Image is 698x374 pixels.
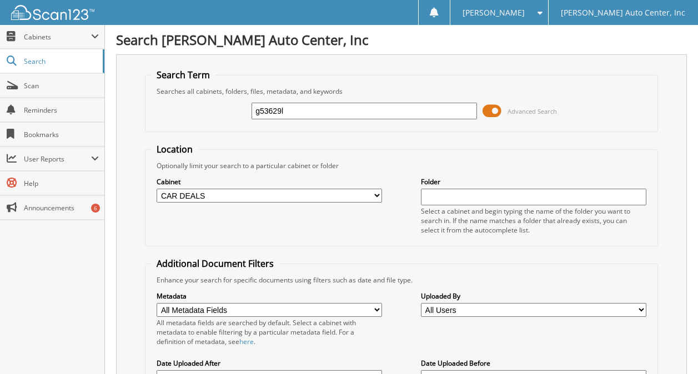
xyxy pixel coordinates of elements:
[24,154,91,164] span: User Reports
[157,318,382,346] div: All metadata fields are searched by default. Select a cabinet with metadata to enable filtering b...
[24,130,99,139] span: Bookmarks
[421,358,646,368] label: Date Uploaded Before
[151,87,651,96] div: Searches all cabinets, folders, files, metadata, and keywords
[24,179,99,188] span: Help
[151,143,198,155] legend: Location
[421,291,646,301] label: Uploaded By
[116,31,687,49] h1: Search [PERSON_NAME] Auto Center, Inc
[561,9,685,16] span: [PERSON_NAME] Auto Center, Inc
[24,32,91,42] span: Cabinets
[151,69,215,81] legend: Search Term
[421,206,646,235] div: Select a cabinet and begin typing the name of the folder you want to search in. If the name match...
[508,107,557,115] span: Advanced Search
[421,177,646,186] label: Folder
[151,257,279,270] legend: Additional Document Filters
[24,81,99,90] span: Scan
[239,337,254,346] a: here
[151,275,651,285] div: Enhance your search for specific documents using filters such as date and file type.
[24,203,99,213] span: Announcements
[151,161,651,170] div: Optionally limit your search to a particular cabinet or folder
[24,105,99,115] span: Reminders
[91,204,100,213] div: 6
[24,57,97,66] span: Search
[463,9,525,16] span: [PERSON_NAME]
[157,291,382,301] label: Metadata
[157,358,382,368] label: Date Uploaded After
[157,177,382,186] label: Cabinet
[11,5,94,20] img: scan123-logo-white.svg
